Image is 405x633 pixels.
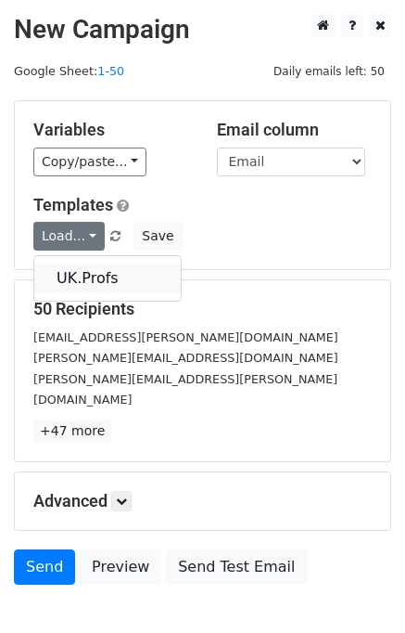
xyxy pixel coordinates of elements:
[14,14,391,45] h2: New Campaign
[33,148,146,176] a: Copy/paste...
[33,491,372,511] h5: Advanced
[33,372,337,407] small: [PERSON_NAME][EMAIL_ADDRESS][PERSON_NAME][DOMAIN_NAME]
[80,549,161,585] a: Preview
[133,222,182,251] button: Save
[217,120,373,140] h5: Email column
[33,222,105,251] a: Load...
[312,544,405,633] iframe: Chat Widget
[33,299,372,319] h5: 50 Recipients
[14,64,124,78] small: Google Sheet:
[267,64,391,78] a: Daily emails left: 50
[33,120,189,140] h5: Variables
[14,549,75,585] a: Send
[267,61,391,82] span: Daily emails left: 50
[33,420,111,443] a: +47 more
[166,549,307,585] a: Send Test Email
[34,264,181,293] a: UK.Profs
[33,351,338,365] small: [PERSON_NAME][EMAIL_ADDRESS][DOMAIN_NAME]
[97,64,124,78] a: 1-50
[33,330,338,344] small: [EMAIL_ADDRESS][PERSON_NAME][DOMAIN_NAME]
[33,195,113,214] a: Templates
